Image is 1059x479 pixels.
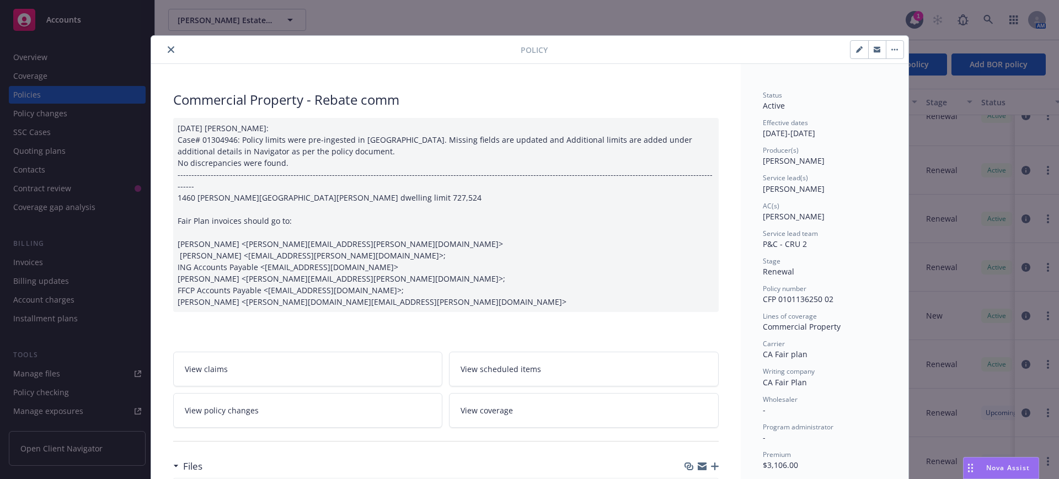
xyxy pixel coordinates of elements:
[763,256,780,266] span: Stage
[763,146,799,155] span: Producer(s)
[183,459,202,473] h3: Files
[763,377,807,387] span: CA Fair Plan
[173,352,443,386] a: View claims
[763,239,807,249] span: P&C - CRU 2
[763,432,766,443] span: -
[185,405,259,416] span: View policy changes
[449,393,719,428] a: View coverage
[763,450,791,459] span: Premium
[763,201,779,211] span: AC(s)
[963,457,1039,479] button: Nova Assist
[986,463,1030,472] span: Nova Assist
[461,405,513,416] span: View coverage
[763,405,766,415] span: -
[763,155,825,166] span: [PERSON_NAME]
[185,363,228,375] span: View claims
[763,184,825,194] span: [PERSON_NAME]
[763,395,798,404] span: Wholesaler
[763,339,785,348] span: Carrier
[763,173,808,182] span: Service lead(s)
[763,118,808,127] span: Effective dates
[763,229,818,238] span: Service lead team
[964,458,977,478] div: Drag to move
[763,422,833,432] span: Program administrator
[763,367,815,376] span: Writing company
[763,90,782,100] span: Status
[763,118,886,139] div: [DATE] - [DATE]
[763,100,785,111] span: Active
[173,393,443,428] a: View policy changes
[763,321,886,332] div: Commercial Property
[763,211,825,222] span: [PERSON_NAME]
[173,118,719,312] div: [DATE] [PERSON_NAME]: Case# 01304946: Policy limits were pre-ingested in [GEOGRAPHIC_DATA]. Missi...
[173,90,719,109] div: Commercial Property - Rebate comm
[164,43,178,56] button: close
[763,284,806,293] span: Policy number
[173,459,202,473] div: Files
[763,311,817,321] span: Lines of coverage
[763,460,798,470] span: $3,106.00
[521,44,548,56] span: Policy
[763,266,794,277] span: Renewal
[763,349,807,359] span: CA Fair plan
[461,363,541,375] span: View scheduled items
[763,294,833,304] span: CFP 0101136250 02
[449,352,719,386] a: View scheduled items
